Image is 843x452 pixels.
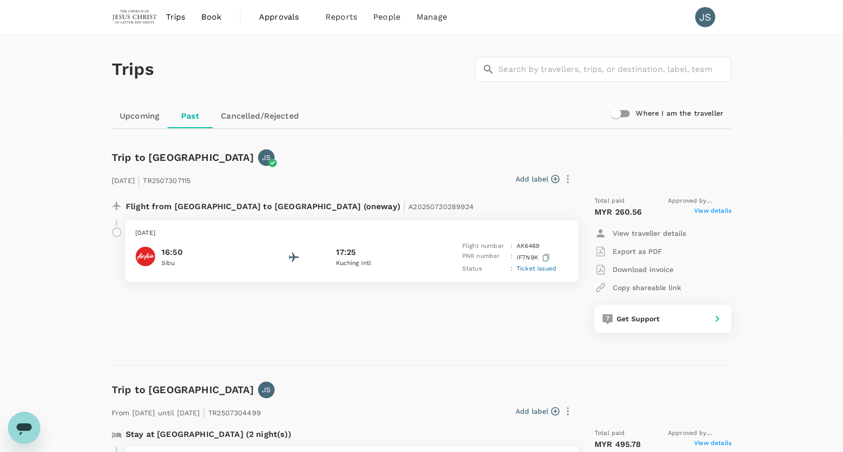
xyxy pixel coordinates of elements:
p: 17:25 [336,246,356,258]
p: MYR 495.78 [595,438,641,450]
p: AK 6469 [517,241,539,251]
p: JS [262,385,271,395]
p: Kuching Intl [336,258,427,268]
span: People [373,11,400,23]
span: Book [201,11,221,23]
span: | [403,199,406,213]
span: Trips [166,11,186,23]
p: Export as PDF [613,246,662,256]
div: JS [695,7,715,27]
span: Reports [325,11,357,23]
span: Approved by [668,196,731,206]
span: Ticket issued [517,265,556,272]
button: Download invoice [595,260,673,279]
p: IF7N9K [517,251,552,264]
p: [DATE] TR2507307115 [112,170,191,188]
span: View details [694,438,731,450]
p: PNR number [462,251,507,264]
button: Add label [516,174,559,184]
p: Sibu [161,258,252,268]
span: Approved by [668,428,731,438]
button: Export as PDF [595,242,662,260]
p: : [511,251,513,264]
p: [DATE] [135,228,568,238]
p: Flight number [462,241,507,251]
p: Flight from [GEOGRAPHIC_DATA] to [GEOGRAPHIC_DATA] (oneway) [126,196,474,214]
p: Copy shareable link [613,283,681,293]
p: View traveller details [613,228,686,238]
a: Past [167,104,213,128]
input: Search by travellers, trips, or destination, label, team [498,57,731,82]
span: Approvals [259,11,309,23]
span: Manage [416,11,447,23]
p: Status [462,264,507,274]
span: A20250730289924 [408,203,474,211]
p: Download invoice [613,264,673,275]
a: Upcoming [112,104,167,128]
p: 16:50 [161,246,252,258]
p: From [DATE] until [DATE] TR2507304499 [112,402,261,420]
p: : [511,264,513,274]
img: The Malaysian Church of Jesus Christ of Latter-day Saints [112,6,158,28]
h6: Where I am the traveller [636,108,723,119]
p: Stay at [GEOGRAPHIC_DATA] (2 night(s)) [126,428,291,440]
h6: Trip to [GEOGRAPHIC_DATA] [112,149,254,165]
p: : [511,241,513,251]
h1: Trips [112,35,154,104]
button: Copy shareable link [595,279,681,297]
img: AirAsia [135,246,155,266]
span: Total paid [595,196,625,206]
span: View details [694,206,731,218]
h6: Trip to [GEOGRAPHIC_DATA] [112,382,254,398]
span: Get Support [617,315,660,323]
button: View traveller details [595,224,686,242]
span: | [137,173,140,187]
button: Add label [516,406,559,416]
span: | [203,405,206,419]
a: Cancelled/Rejected [213,104,307,128]
iframe: Button to launch messaging window [8,412,40,444]
span: Total paid [595,428,625,438]
p: MYR 260.56 [595,206,642,218]
p: JS [262,152,271,162]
